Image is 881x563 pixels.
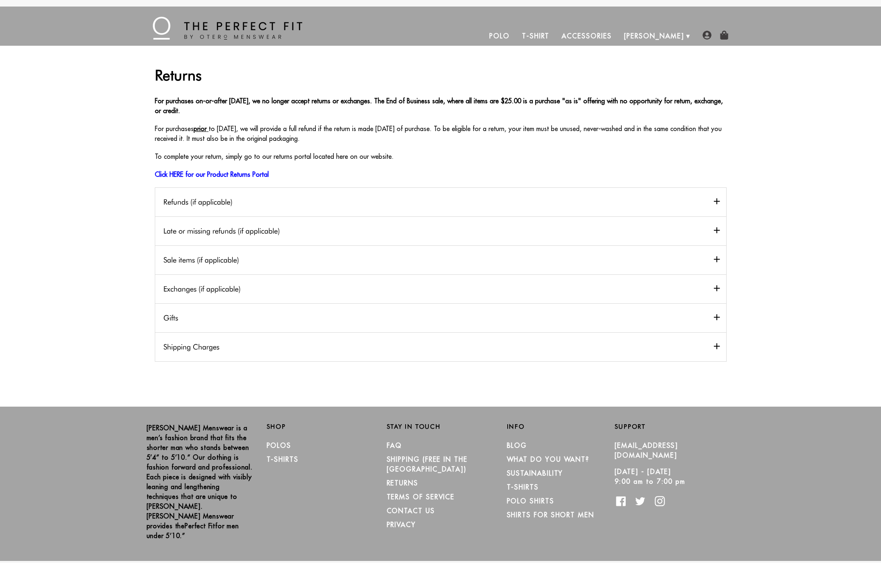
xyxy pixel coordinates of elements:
img: shopping-bag-icon.png [720,31,729,40]
img: The Perfect Fit - by Otero Menswear - Logo [153,17,302,40]
p: [DATE] - [DATE] 9:00 am to 7:00 pm [615,467,723,486]
h3: Returns [155,66,727,84]
a: Polos [267,441,292,450]
h2: Shipping Charges [155,332,726,361]
h2: Support [615,423,735,430]
a: CONTACT US [387,507,435,515]
a: T-Shirts [507,483,539,491]
h2: Stay in Touch [387,423,495,430]
a: T-Shirts [267,455,299,463]
h2: Refunds (if applicable) [155,187,726,216]
h2: Gifts [155,303,726,332]
h2: Sale items (if applicable) [155,245,726,274]
p: To complete your return, simply go to our returns portal located here on our website. [155,151,727,161]
h2: Late or missing refunds (if applicable) [155,216,726,245]
a: SHIPPING (Free in the [GEOGRAPHIC_DATA]) [387,455,468,473]
strong: For purchases on-or-after [DATE], we no longer accept returns or exchanges. The End of Business s... [155,97,723,115]
h2: Info [507,423,615,430]
a: TERMS OF SERVICE [387,493,455,501]
strong: Perfect Fit [185,522,215,530]
img: user-account-icon.png [703,31,711,40]
a: FAQ [387,441,402,450]
strong: prior [194,125,207,133]
a: [EMAIL_ADDRESS][DOMAIN_NAME] [615,441,678,459]
a: Blog [507,441,527,450]
a: Accessories [555,26,618,46]
a: Click HERE for our Product Returns Portal [155,170,269,178]
p: [PERSON_NAME] Menswear is a men’s fashion brand that fits the shorter man who stands between 5’4”... [147,423,254,541]
h2: Shop [267,423,375,430]
a: T-Shirt [516,26,555,46]
a: [PERSON_NAME] [618,26,690,46]
h2: Exchanges (if applicable) [155,274,726,303]
a: Sustainability [507,469,563,477]
a: Polo [483,26,516,46]
a: What Do You Want? [507,455,590,463]
p: For purchases to [DATE], we will provide a full refund if the return is made [DATE] of purchase. ... [155,124,727,143]
a: RETURNS [387,479,418,487]
a: PRIVACY [387,521,416,529]
a: Shirts for Short Men [507,511,594,519]
a: Polo Shirts [507,497,554,505]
